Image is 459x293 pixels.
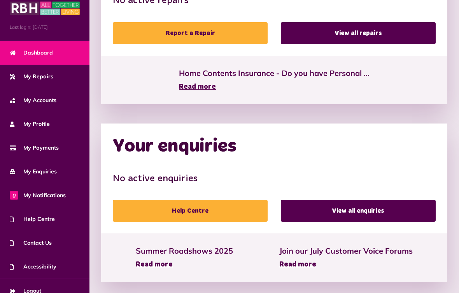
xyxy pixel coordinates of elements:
a: View all enquiries [281,200,436,222]
span: Read more [179,83,216,90]
span: Home Contents Insurance - Do you have Personal ... [179,67,370,79]
span: Contact Us [10,239,52,247]
img: MyRBH [10,0,80,16]
span: Read more [279,261,316,268]
span: 0 [10,191,18,199]
span: My Enquiries [10,168,57,176]
a: Join our July Customer Voice Forums Read more [279,245,413,270]
span: My Repairs [10,72,53,81]
span: Accessibility [10,263,56,271]
span: Summer Roadshows 2025 [136,245,233,257]
span: My Payments [10,144,59,152]
a: Report a Repair [113,22,268,44]
span: My Profile [10,120,50,128]
a: Home Contents Insurance - Do you have Personal ... Read more [179,67,370,92]
span: Dashboard [10,49,53,57]
span: Last login: [DATE] [10,24,80,31]
h3: No active enquiries [113,173,436,185]
a: Summer Roadshows 2025 Read more [136,245,233,270]
span: Help Centre [10,215,55,223]
span: My Accounts [10,96,56,104]
a: Help Centre [113,200,268,222]
span: My Notifications [10,191,66,199]
h2: Your enquiries [113,135,237,158]
span: Join our July Customer Voice Forums [279,245,413,257]
a: View all repairs [281,22,436,44]
span: Read more [136,261,173,268]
